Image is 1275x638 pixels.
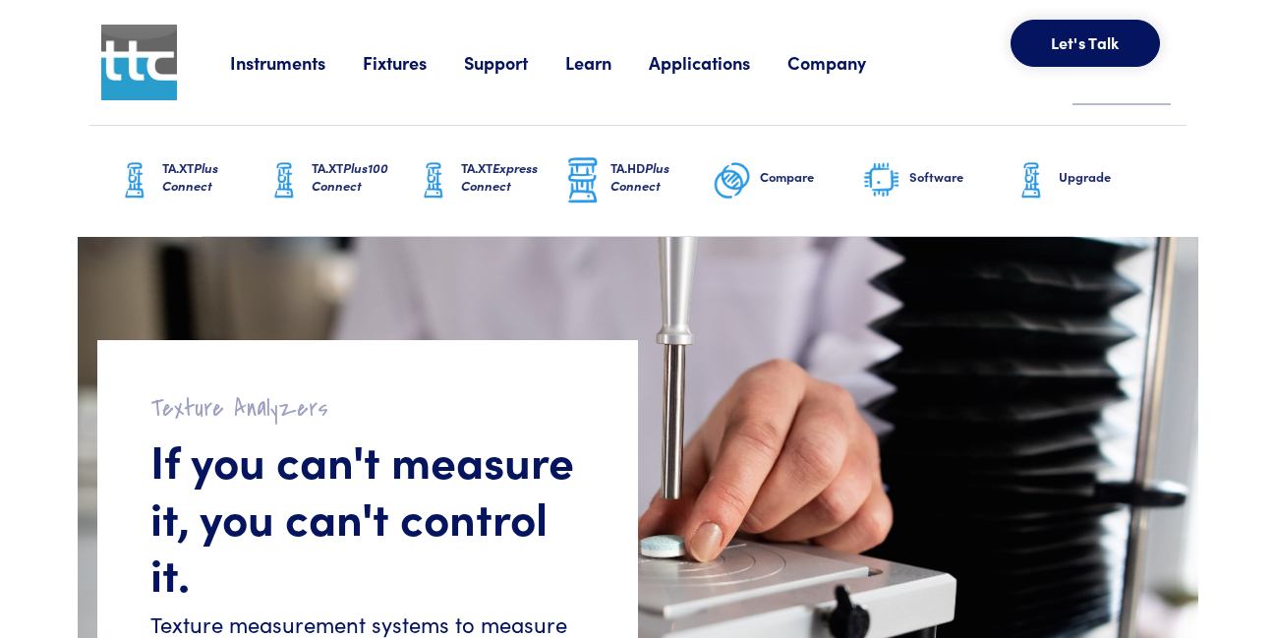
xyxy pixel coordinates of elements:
span: Plus100 Connect [312,158,388,195]
a: Learn [565,50,649,75]
img: ta-hd-graphic.png [563,155,603,206]
h1: If you can't measure it, you can't control it. [150,432,585,602]
button: Let's Talk [1011,20,1160,67]
img: ta-xt-graphic.png [1012,156,1051,205]
a: TA.HDPlus Connect [563,126,713,236]
a: Upgrade [1012,126,1161,236]
h6: Compare [760,168,862,186]
a: TA.XTPlus100 Connect [264,126,414,236]
img: software-graphic.png [862,160,901,202]
img: ttc_logo_1x1_v1.0.png [101,25,177,100]
h6: TA.XT [312,159,414,195]
img: ta-xt-graphic.png [414,156,453,205]
a: Software [862,126,1012,236]
img: ta-xt-graphic.png [264,156,304,205]
img: compare-graphic.png [713,156,752,205]
h6: Upgrade [1059,168,1161,186]
a: Support [464,50,565,75]
a: Fixtures [363,50,464,75]
a: Instruments [230,50,363,75]
a: Applications [649,50,787,75]
h6: TA.XT [461,159,563,195]
a: TA.XTExpress Connect [414,126,563,236]
span: Plus Connect [162,158,218,195]
a: Company [787,50,903,75]
span: Express Connect [461,158,538,195]
h6: TA.HD [610,159,713,195]
a: TA.XTPlus Connect [115,126,264,236]
h2: Texture Analyzers [150,393,585,424]
img: ta-xt-graphic.png [115,156,154,205]
h6: TA.XT [162,159,264,195]
span: Plus Connect [610,158,669,195]
a: Compare [713,126,862,236]
h6: Software [909,168,1012,186]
